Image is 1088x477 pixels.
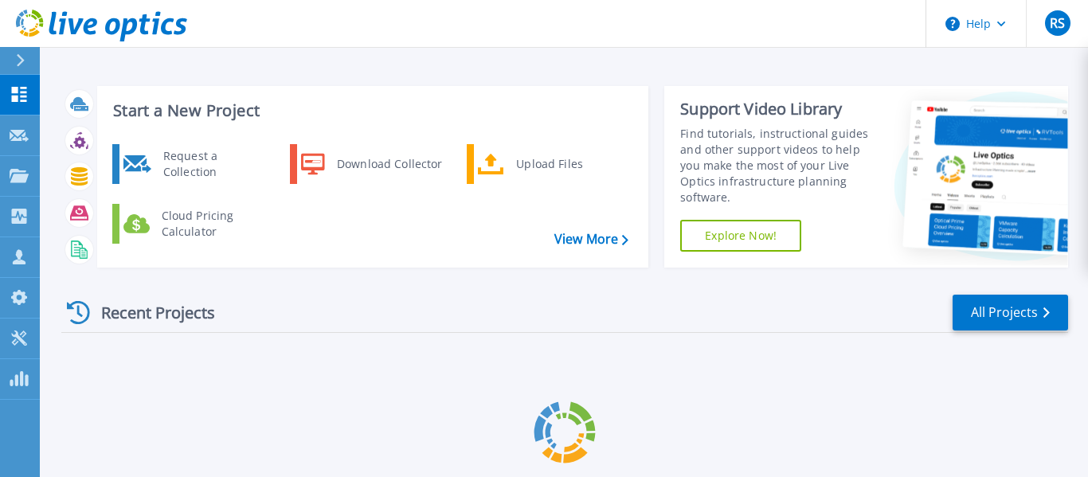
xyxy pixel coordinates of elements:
div: Download Collector [329,148,449,180]
div: Recent Projects [61,293,237,332]
div: Cloud Pricing Calculator [154,208,272,240]
h3: Start a New Project [113,102,628,119]
a: All Projects [953,295,1068,330]
a: Upload Files [467,144,630,184]
span: RS [1050,17,1065,29]
a: Explore Now! [680,220,801,252]
a: Request a Collection [112,144,276,184]
a: View More [554,232,628,247]
div: Find tutorials, instructional guides and other support videos to help you make the most of your L... [680,126,881,205]
div: Request a Collection [155,148,272,180]
a: Cloud Pricing Calculator [112,204,276,244]
div: Support Video Library [680,99,881,119]
a: Download Collector [290,144,453,184]
div: Upload Files [508,148,626,180]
